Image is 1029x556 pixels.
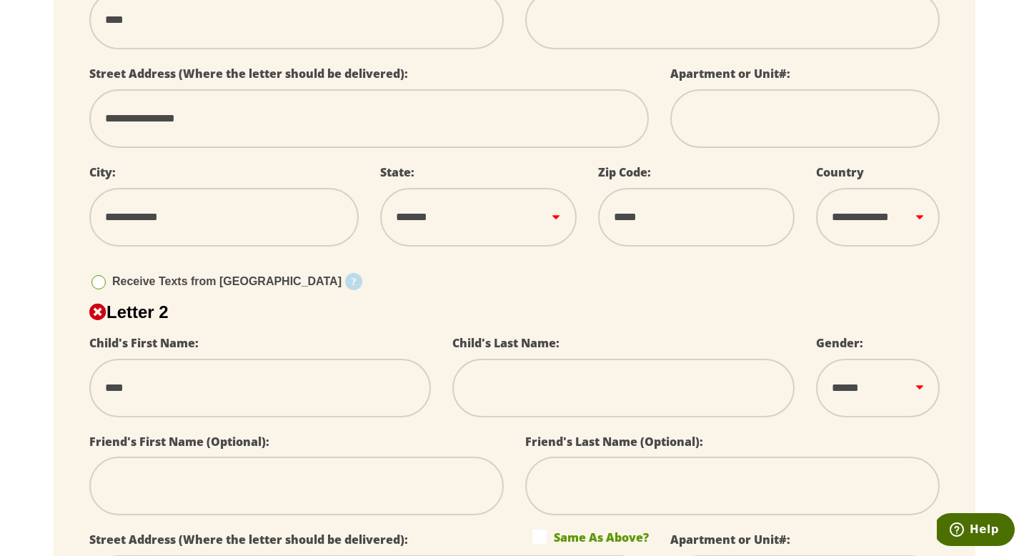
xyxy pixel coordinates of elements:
label: City: [89,164,116,180]
label: Street Address (Where the letter should be delivered): [89,66,408,81]
label: Country [816,164,864,180]
h2: Letter 2 [89,302,940,322]
label: Gender: [816,335,863,351]
label: State: [380,164,414,180]
label: Zip Code: [598,164,651,180]
span: Receive Texts from [GEOGRAPHIC_DATA] [112,275,342,287]
label: Child's Last Name: [452,335,560,351]
label: Same As Above? [532,530,649,544]
iframe: Opens a widget where you can find more information [937,513,1015,549]
label: Friend's First Name (Optional): [89,434,269,450]
label: Friend's Last Name (Optional): [525,434,703,450]
label: Apartment or Unit#: [670,66,790,81]
label: Street Address (Where the letter should be delivered): [89,532,408,547]
label: Apartment or Unit#: [670,532,790,547]
label: Child's First Name: [89,335,199,351]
